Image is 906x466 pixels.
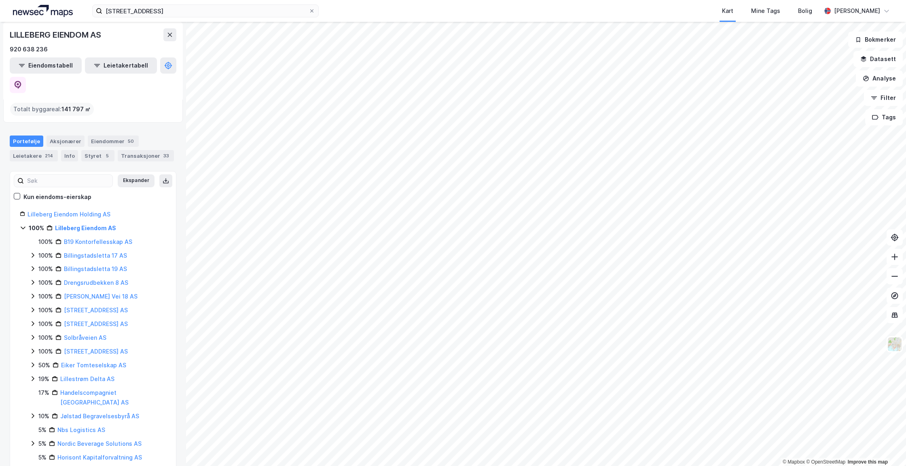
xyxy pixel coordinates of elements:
div: Styret [81,150,114,161]
div: Mine Tags [751,6,780,16]
div: 50 [126,137,135,145]
a: Drengsrudbekken 8 AS [64,279,128,286]
button: Filter [864,90,903,106]
button: Leietakertabell [85,57,157,74]
span: 141 797 ㎡ [61,104,91,114]
div: Info [61,150,78,161]
div: 5% [38,453,47,462]
img: Z [887,337,902,352]
a: Jølstad Begravelsesbyrå AS [60,413,139,419]
div: 214 [43,152,55,160]
div: Kart [722,6,733,16]
a: Improve this map [848,459,888,465]
a: OpenStreetMap [806,459,845,465]
a: Mapbox [783,459,805,465]
a: Lillestrøm Delta AS [60,375,114,382]
div: 100% [38,347,53,356]
div: Totalt byggareal : [10,103,94,116]
a: Lilleberg Eiendom Holding AS [28,211,110,218]
div: 33 [162,152,171,160]
div: 10% [38,411,49,421]
div: 100% [38,237,53,247]
button: Datasett [853,51,903,67]
div: 100% [29,223,44,233]
div: Portefølje [10,136,43,147]
iframe: Chat Widget [866,427,906,466]
div: 17% [38,388,49,398]
a: Nbs Logistics AS [57,426,105,433]
a: [STREET_ADDRESS] AS [64,320,128,327]
button: Tags [865,109,903,125]
div: Aksjonærer [47,136,85,147]
button: Ekspander [118,174,155,187]
div: [PERSON_NAME] [834,6,880,16]
img: logo.a4113a55bc3d86da70a041830d287a7e.svg [13,5,73,17]
a: Solbråveien AS [64,334,106,341]
a: Billingstadsletta 19 AS [64,265,127,272]
input: Søk på adresse, matrikkel, gårdeiere, leietakere eller personer [102,5,309,17]
button: Analyse [856,70,903,87]
div: Kun eiendoms-eierskap [23,192,91,202]
a: [STREET_ADDRESS] AS [64,348,128,355]
button: Bokmerker [848,32,903,48]
div: 100% [38,333,53,343]
div: 100% [38,278,53,288]
a: Eiker Tomteselskap AS [61,362,126,369]
a: [STREET_ADDRESS] AS [64,307,128,313]
div: 100% [38,264,53,274]
div: 5 [103,152,111,160]
a: B19 Kontorfellesskap AS [64,238,132,245]
a: [PERSON_NAME] Vei 18 AS [64,293,138,300]
div: 19% [38,374,49,384]
div: 5% [38,439,47,449]
a: Lilleberg Eiendom AS [55,225,116,231]
div: LILLEBERG EIENDOM AS [10,28,103,41]
div: 100% [38,292,53,301]
div: Transaksjoner [118,150,174,161]
input: Søk [24,175,112,187]
a: Nordic Beverage Solutions AS [57,440,142,447]
div: Leietakere [10,150,58,161]
div: 920 638 236 [10,44,48,54]
a: Horisont Kapitalforvaltning AS [57,454,142,461]
div: 100% [38,305,53,315]
a: Handelscompagniet [GEOGRAPHIC_DATA] AS [60,389,129,406]
div: 100% [38,251,53,261]
div: Eiendommer [88,136,139,147]
div: Bolig [798,6,812,16]
div: 50% [38,360,50,370]
div: 100% [38,319,53,329]
div: 5% [38,425,47,435]
a: Billingstadsletta 17 AS [64,252,127,259]
button: Eiendomstabell [10,57,82,74]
